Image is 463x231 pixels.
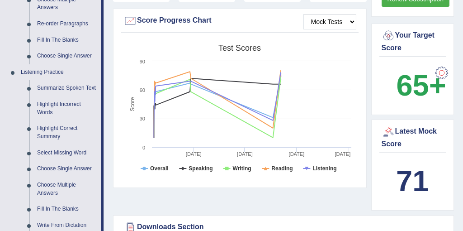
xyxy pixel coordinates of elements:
tspan: Overall [150,165,169,172]
text: 90 [140,59,145,64]
text: 0 [142,145,145,150]
a: Choose Multiple Answers [33,177,101,201]
a: Select Missing Word [33,145,101,161]
tspan: Speaking [189,165,213,172]
a: Highlight Correct Summary [33,120,101,144]
a: Fill In The Blanks [33,32,101,48]
tspan: Reading [271,165,293,172]
a: Fill In The Blanks [33,201,101,217]
a: Summarize Spoken Text [33,80,101,96]
text: 60 [140,87,145,93]
b: 65+ [396,69,446,102]
tspan: Test scores [218,43,261,53]
a: Choose Single Answer [33,48,101,64]
div: Latest Mock Score [382,125,444,149]
tspan: Writing [233,165,251,172]
tspan: [DATE] [186,151,202,157]
div: Score Progress Chart [123,14,356,28]
tspan: [DATE] [237,151,253,157]
a: Highlight Incorrect Words [33,96,101,120]
tspan: [DATE] [335,151,351,157]
a: Listening Practice [17,64,101,81]
tspan: Score [129,97,136,111]
tspan: [DATE] [289,151,305,157]
a: Choose Single Answer [33,161,101,177]
tspan: Listening [312,165,336,172]
b: 71 [396,164,429,197]
div: Your Target Score [382,29,444,53]
text: 30 [140,116,145,121]
a: Re-order Paragraphs [33,16,101,32]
